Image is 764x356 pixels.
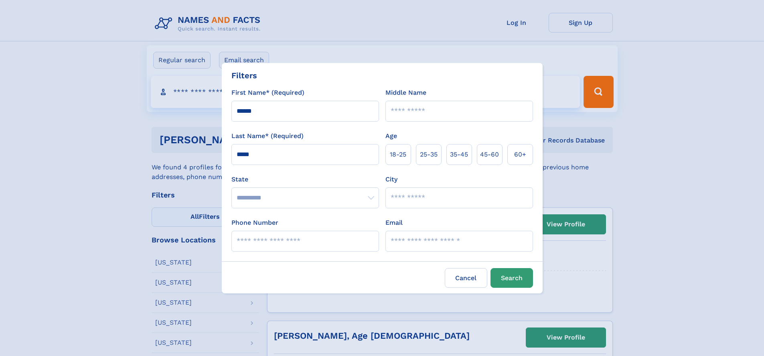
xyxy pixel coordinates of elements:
label: State [231,175,379,184]
label: Last Name* (Required) [231,131,304,141]
span: 25‑35 [420,150,438,159]
label: Cancel [445,268,487,288]
label: Middle Name [385,88,426,98]
label: Email [385,218,403,228]
label: Phone Number [231,218,278,228]
button: Search [490,268,533,288]
span: 35‑45 [450,150,468,159]
label: Age [385,131,397,141]
label: City [385,175,397,184]
label: First Name* (Required) [231,88,304,98]
span: 45‑60 [480,150,499,159]
div: Filters [231,69,257,81]
span: 60+ [514,150,526,159]
span: 18‑25 [390,150,406,159]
